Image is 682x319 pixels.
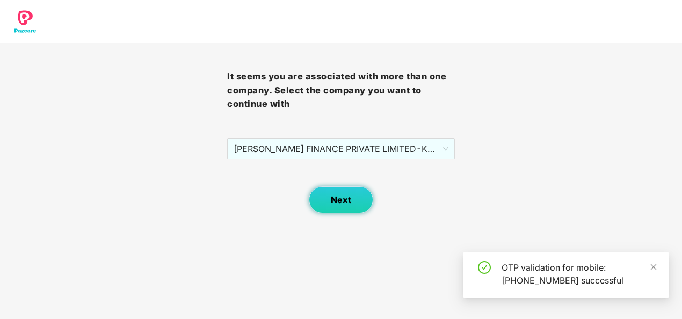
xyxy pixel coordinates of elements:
[478,261,491,274] span: check-circle
[227,70,454,111] h3: It seems you are associated with more than one company. Select the company you want to continue with
[502,261,656,287] div: OTP validation for mobile: [PHONE_NUMBER] successful
[331,195,351,205] span: Next
[309,186,373,213] button: Next
[650,263,657,271] span: close
[234,139,448,159] span: [PERSON_NAME] FINANCE PRIVATE LIMITED - KF100007 - ADMIN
